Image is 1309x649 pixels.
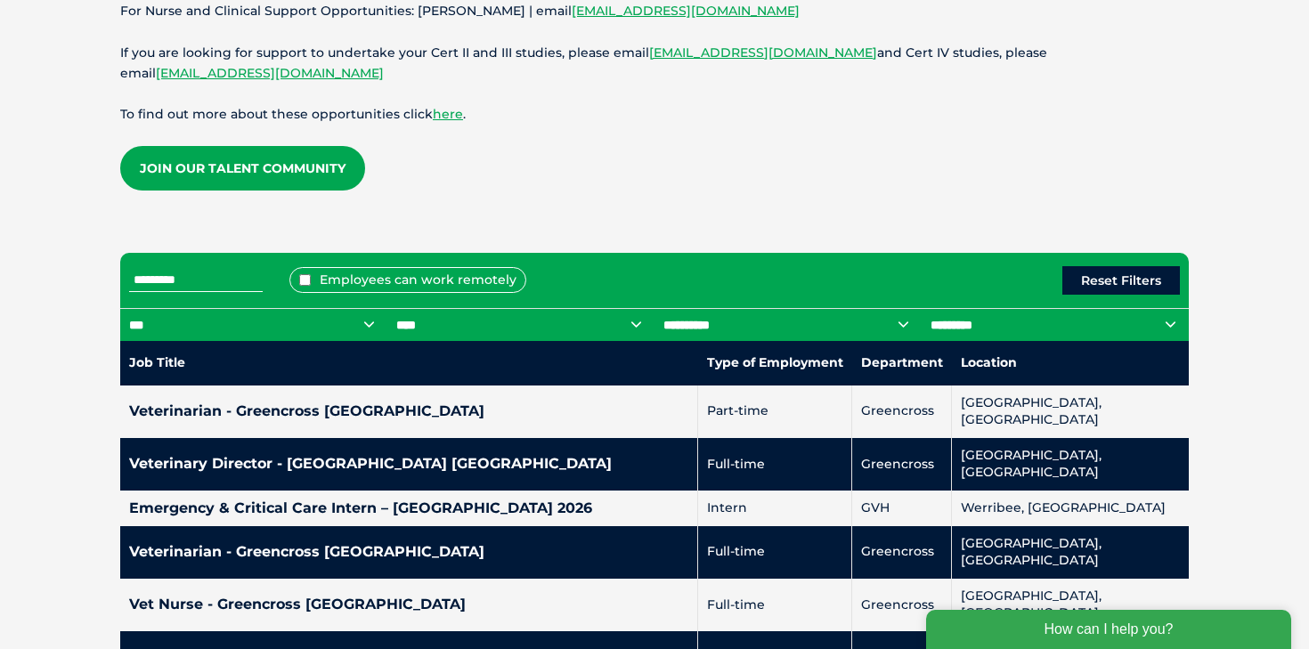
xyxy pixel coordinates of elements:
a: here [433,106,463,122]
td: [GEOGRAPHIC_DATA], [GEOGRAPHIC_DATA] [952,385,1189,438]
td: Greencross [852,385,952,438]
p: To find out more about these opportunities click . [120,104,1189,125]
div: How can I help you? [11,11,376,50]
nobr: Job Title [129,354,185,370]
h4: Veterinary Director - [GEOGRAPHIC_DATA] [GEOGRAPHIC_DATA] [129,457,688,471]
td: [GEOGRAPHIC_DATA], [GEOGRAPHIC_DATA] [952,526,1189,579]
h4: Veterinarian - Greencross [GEOGRAPHIC_DATA] [129,404,688,418]
td: [GEOGRAPHIC_DATA], [GEOGRAPHIC_DATA] [952,579,1189,631]
td: Full-time [698,526,852,579]
nobr: Type of Employment [707,354,843,370]
a: [EMAIL_ADDRESS][DOMAIN_NAME] [572,3,800,19]
td: GVH [852,491,952,526]
a: [EMAIL_ADDRESS][DOMAIN_NAME] [649,45,877,61]
label: Employees can work remotely [289,267,526,293]
h4: Emergency & Critical Care Intern – [GEOGRAPHIC_DATA] 2026 [129,501,688,515]
h4: Veterinarian - Greencross [GEOGRAPHIC_DATA] [129,545,688,559]
input: Employees can work remotely [299,274,311,286]
td: Full-time [698,579,852,631]
td: Greencross [852,438,952,491]
td: Part-time [698,385,852,438]
a: Join our Talent Community [120,146,365,191]
td: Full-time [698,438,852,491]
td: Greencross [852,526,952,579]
button: Reset Filters [1062,266,1180,295]
td: Werribee, [GEOGRAPHIC_DATA] [952,491,1189,526]
nobr: Department [861,354,943,370]
td: Greencross [852,579,952,631]
nobr: Location [961,354,1017,370]
h4: Vet Nurse - Greencross [GEOGRAPHIC_DATA] [129,597,688,612]
a: [EMAIL_ADDRESS][DOMAIN_NAME] [156,65,384,81]
td: Intern [698,491,852,526]
p: For Nurse and Clinical Support Opportunities: [PERSON_NAME] | email [120,1,1189,21]
p: If you are looking for support to undertake your Cert II and III studies, please email and Cert I... [120,43,1189,84]
td: [GEOGRAPHIC_DATA], [GEOGRAPHIC_DATA] [952,438,1189,491]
